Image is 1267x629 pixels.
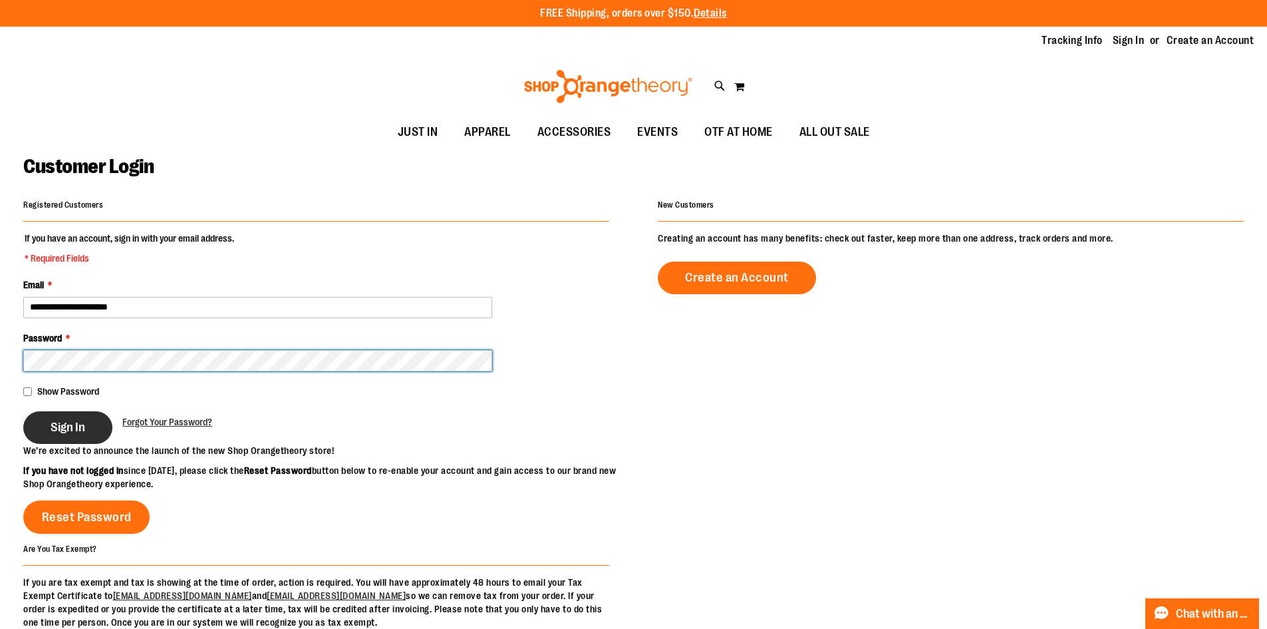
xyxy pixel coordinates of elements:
[658,262,816,294] a: Create an Account
[398,117,438,147] span: JUST IN
[1167,33,1254,48] a: Create an Account
[23,544,97,553] strong: Are You Tax Exempt?
[1113,33,1145,48] a: Sign In
[267,590,406,601] a: [EMAIL_ADDRESS][DOMAIN_NAME]
[522,70,694,103] img: Shop Orangetheory
[42,510,132,524] span: Reset Password
[51,420,85,435] span: Sign In
[1042,33,1103,48] a: Tracking Info
[244,465,312,476] strong: Reset Password
[25,252,234,265] span: * Required Fields
[23,280,44,290] span: Email
[122,417,212,427] span: Forgot Your Password?
[637,117,678,147] span: EVENTS
[23,232,235,265] legend: If you have an account, sign in with your email address.
[23,200,103,210] strong: Registered Customers
[23,501,150,534] a: Reset Password
[113,590,252,601] a: [EMAIL_ADDRESS][DOMAIN_NAME]
[540,6,727,21] p: FREE Shipping, orders over $150.
[694,7,727,19] a: Details
[537,117,611,147] span: ACCESSORIES
[23,444,634,457] p: We’re excited to announce the launch of the new Shop Orangetheory store!
[704,117,773,147] span: OTF AT HOME
[122,415,212,429] a: Forgot Your Password?
[23,333,62,343] span: Password
[37,386,99,397] span: Show Password
[658,232,1244,245] p: Creating an account has many benefits: check out faster, keep more than one address, track orders...
[685,270,789,285] span: Create an Account
[23,464,634,491] p: since [DATE], please click the button below to re-enable your account and gain access to our bran...
[658,200,714,210] strong: New Customers
[799,117,870,147] span: ALL OUT SALE
[23,465,124,476] strong: If you have not logged in
[23,155,154,178] span: Customer Login
[23,576,609,629] p: If you are tax exempt and tax is showing at the time of order, action is required. You will have ...
[1176,608,1251,620] span: Chat with an Expert
[464,117,511,147] span: APPAREL
[23,411,112,444] button: Sign In
[1145,598,1260,629] button: Chat with an Expert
